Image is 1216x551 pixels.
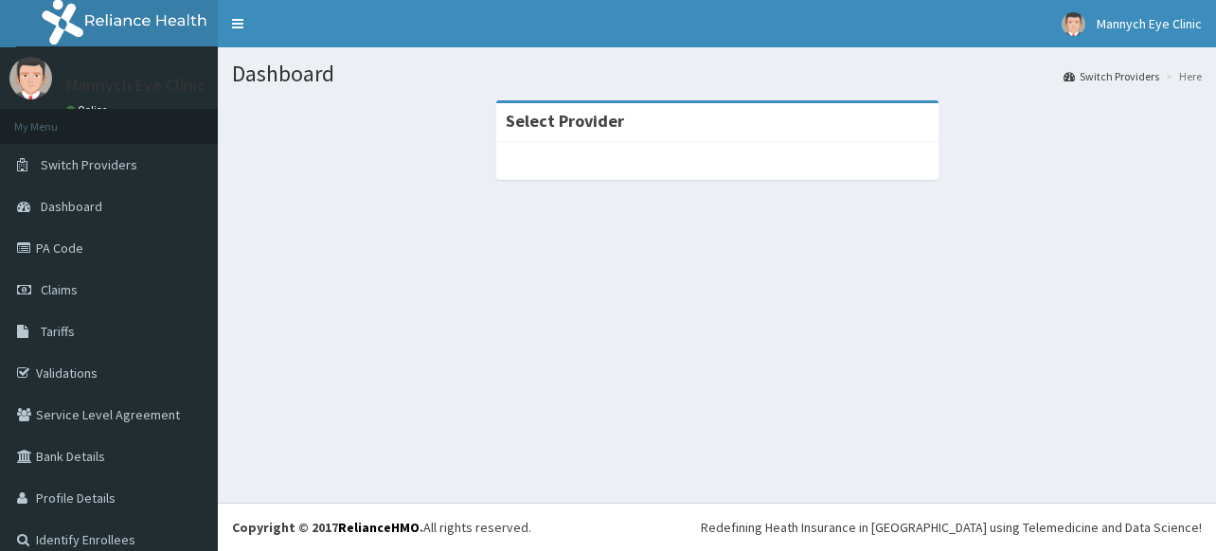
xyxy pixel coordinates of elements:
[1064,68,1159,84] a: Switch Providers
[41,281,78,298] span: Claims
[1062,12,1085,36] img: User Image
[506,110,624,132] strong: Select Provider
[232,62,1202,86] h1: Dashboard
[1097,15,1202,32] span: Mannych Eye Clinic
[41,156,137,173] span: Switch Providers
[66,103,112,116] a: Online
[232,519,423,536] strong: Copyright © 2017 .
[9,57,52,99] img: User Image
[66,77,206,94] p: Mannych Eye Clinic
[218,503,1216,551] footer: All rights reserved.
[338,519,420,536] a: RelianceHMO
[701,518,1202,537] div: Redefining Heath Insurance in [GEOGRAPHIC_DATA] using Telemedicine and Data Science!
[41,198,102,215] span: Dashboard
[41,323,75,340] span: Tariffs
[1161,68,1202,84] li: Here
